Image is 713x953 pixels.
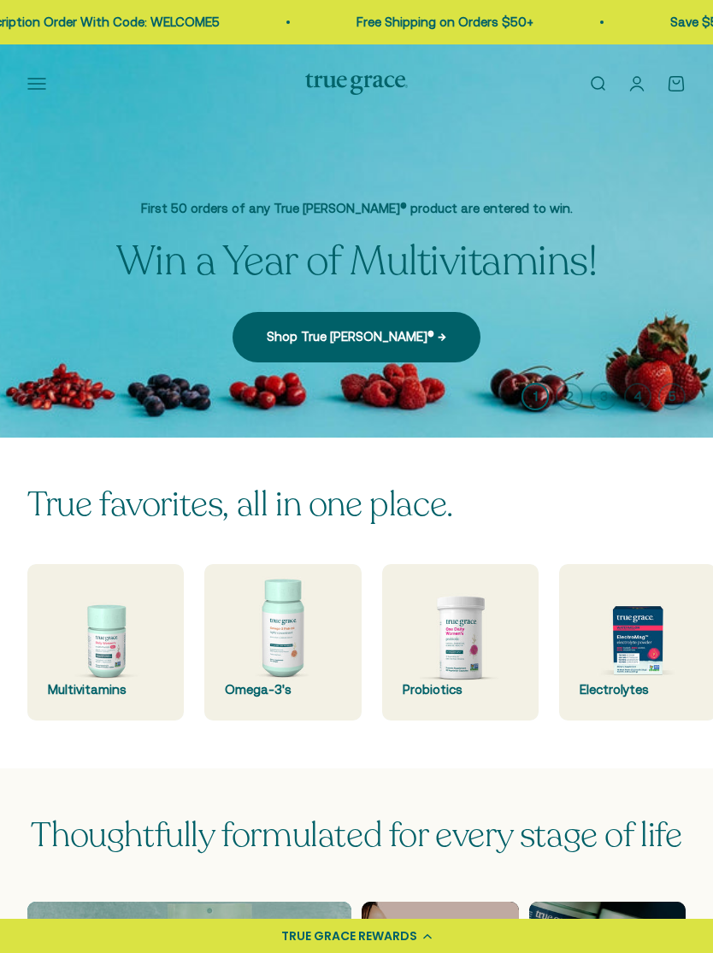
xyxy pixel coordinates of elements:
span: Thoughtfully formulated for every stage of life [31,812,681,858]
button: 1 [521,383,549,410]
button: 2 [556,383,583,410]
button: 3 [590,383,617,410]
div: Omega-3's [225,679,340,700]
a: Shop True [PERSON_NAME]® → [233,312,480,362]
split-lines: Win a Year of Multivitamins! [116,233,598,289]
div: TRUE GRACE REWARDS [281,927,417,945]
div: Probiotics [403,679,518,700]
a: Omega-3's [204,564,361,721]
div: Electrolytes [580,679,695,700]
a: Free Shipping on Orders $50+ [314,15,491,29]
a: Probiotics [382,564,539,721]
split-lines: True favorites, all in one place. [27,481,453,527]
a: Multivitamins [27,564,184,721]
button: 4 [624,383,651,410]
button: 5 [658,383,686,410]
p: First 50 orders of any True [PERSON_NAME]® product are entered to win. [116,198,598,219]
div: Multivitamins [48,679,163,700]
